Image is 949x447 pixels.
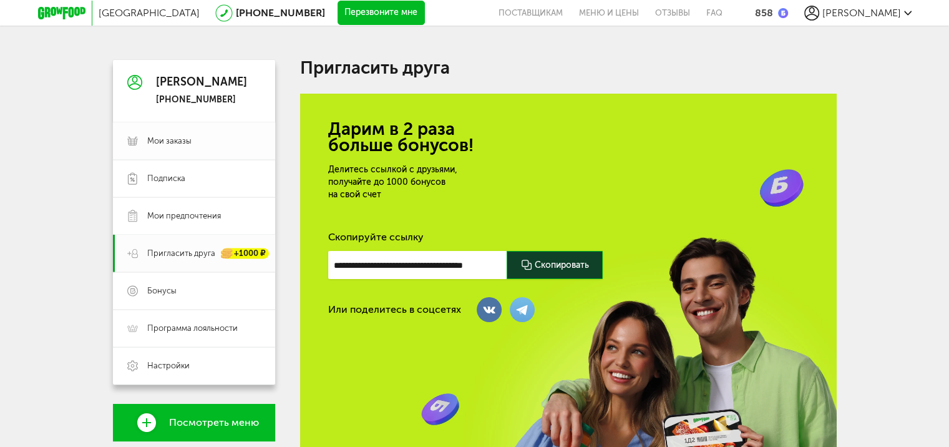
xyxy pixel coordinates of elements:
[113,272,275,310] a: Бонусы
[113,310,275,347] a: Программа лояльности
[147,135,192,147] span: Мои заказы
[113,235,275,272] a: Пригласить друга +1000 ₽
[328,303,461,316] div: Или поделитесь в соцсетях
[236,7,325,19] a: [PHONE_NUMBER]
[755,7,773,19] div: 858
[147,210,221,222] span: Мои предпочтения
[778,8,788,18] img: bonus_b.cdccf46.png
[113,404,275,441] a: Посмотреть меню
[147,173,185,184] span: Подписка
[300,60,837,76] h1: Пригласить друга
[822,7,901,19] span: [PERSON_NAME]
[147,285,177,297] span: Бонусы
[113,347,275,385] a: Настройки
[147,248,215,259] span: Пригласить друга
[99,7,200,19] span: [GEOGRAPHIC_DATA]
[156,76,247,89] div: [PERSON_NAME]
[338,1,425,26] button: Перезвоните мне
[113,122,275,160] a: Мои заказы
[147,323,238,334] span: Программа лояльности
[156,94,247,106] div: [PHONE_NUMBER]
[147,360,190,371] span: Настройки
[113,160,275,197] a: Подписка
[221,248,269,259] div: +1000 ₽
[328,164,619,201] div: Делитесь ссылкой с друзьями, получайте до 1000 бонусов на свой счет
[328,231,809,243] div: Скопируйте ссылку
[113,197,275,235] a: Мои предпочтения
[169,417,259,428] span: Посмотреть меню
[328,121,809,154] h2: Дарим в 2 раза больше бонусов!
